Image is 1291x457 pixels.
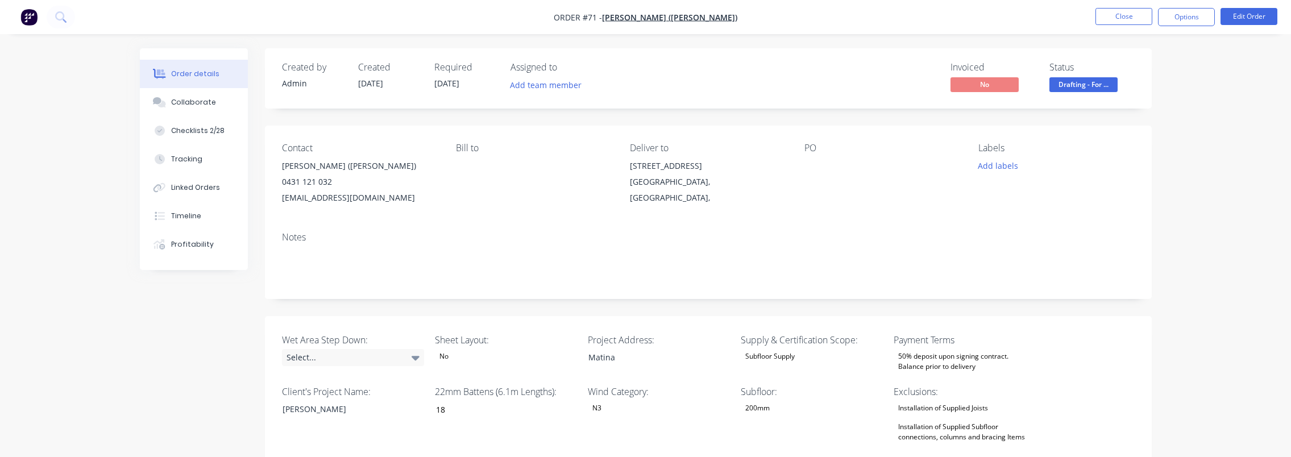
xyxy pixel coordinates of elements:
div: [PERSON_NAME] ([PERSON_NAME])0431 121 032[EMAIL_ADDRESS][DOMAIN_NAME] [282,158,438,206]
img: Factory [20,9,38,26]
div: [PERSON_NAME] ([PERSON_NAME]) [282,158,438,174]
label: Supply & Certification Scope: [741,333,883,347]
div: 0431 121 032 [282,174,438,190]
div: 200mm [741,401,774,416]
div: [STREET_ADDRESS] [630,158,786,174]
button: Options [1158,8,1215,26]
div: Collaborate [171,97,216,107]
label: Sheet Layout: [435,333,577,347]
button: Profitability [140,230,248,259]
div: No [435,349,453,364]
div: Installation of Supplied Subfloor connections, columns and bracing Items [894,419,1036,444]
span: [DATE] [358,78,383,89]
button: Tracking [140,145,248,173]
div: N3 [588,401,606,416]
div: Timeline [171,211,201,221]
div: Status [1049,62,1135,73]
div: Labels [978,143,1134,153]
button: Close [1095,8,1152,25]
div: Invoiced [950,62,1036,73]
div: Created [358,62,421,73]
label: Client's Project Name: [282,385,424,398]
div: [EMAIL_ADDRESS][DOMAIN_NAME] [282,190,438,206]
span: Drafting - For ... [1049,77,1118,92]
span: Order #71 - [554,12,602,23]
div: [GEOGRAPHIC_DATA], [GEOGRAPHIC_DATA], [630,174,786,206]
label: Subfloor: [741,385,883,398]
input: Enter number... [426,401,576,418]
a: [PERSON_NAME] ([PERSON_NAME]) [602,12,737,23]
div: Matina [579,349,721,365]
div: Admin [282,77,344,89]
button: Add team member [504,77,587,93]
button: Timeline [140,202,248,230]
span: No [950,77,1019,92]
button: Add team member [510,77,588,93]
div: Linked Orders [171,182,220,193]
div: Checklists 2/28 [171,126,225,136]
button: Checklists 2/28 [140,117,248,145]
button: Add labels [972,158,1024,173]
button: Order details [140,60,248,88]
label: Exclusions: [894,385,1036,398]
div: Required [434,62,497,73]
label: Payment Terms [894,333,1036,347]
div: Contact [282,143,438,153]
div: 50% deposit upon signing contract. Balance prior to delivery [894,349,1036,374]
div: [PERSON_NAME] [273,401,416,417]
span: [DATE] [434,78,459,89]
div: [STREET_ADDRESS][GEOGRAPHIC_DATA], [GEOGRAPHIC_DATA], [630,158,786,206]
div: Installation of Supplied Joists [894,401,993,416]
label: Wind Category: [588,385,730,398]
div: Bill to [456,143,612,153]
button: Linked Orders [140,173,248,202]
div: Order details [171,69,219,79]
div: Profitability [171,239,214,250]
button: Drafting - For ... [1049,77,1118,94]
div: Assigned to [510,62,624,73]
button: Edit Order [1221,8,1277,25]
label: Project Address: [588,333,730,347]
div: Deliver to [630,143,786,153]
button: Collaborate [140,88,248,117]
div: Select... [282,349,424,366]
div: Notes [282,232,1135,243]
div: Subfloor Supply [741,349,799,364]
div: PO [804,143,960,153]
label: Wet Area Step Down: [282,333,424,347]
label: 22mm Battens (6.1m Lengths): [435,385,577,398]
div: Tracking [171,154,202,164]
div: Created by [282,62,344,73]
